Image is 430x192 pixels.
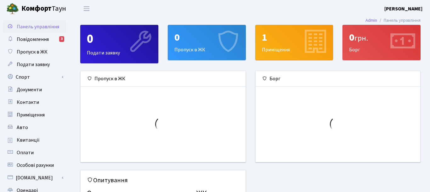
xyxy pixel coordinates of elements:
span: Авто [17,124,28,131]
div: 0 [174,31,239,43]
div: Приміщення [256,25,333,60]
a: Подати заявку [3,58,66,71]
a: Квитанції [3,134,66,146]
div: 0 [87,31,152,47]
a: Приміщення [3,109,66,121]
a: 1Приміщення [255,25,333,60]
span: Подати заявку [17,61,50,68]
a: Контакти [3,96,66,109]
span: Повідомлення [17,36,49,43]
a: Документи [3,83,66,96]
a: [DOMAIN_NAME] [3,172,66,184]
a: Особові рахунки [3,159,66,172]
span: грн. [354,33,368,44]
span: Квитанції [17,137,40,144]
b: Комфорт [21,3,52,14]
div: 0 [349,31,414,43]
div: 3 [59,36,64,42]
div: Подати заявку [81,25,158,63]
a: [PERSON_NAME] [384,5,422,13]
a: 0Пропуск в ЖК [168,25,246,60]
div: Борг [256,71,421,87]
div: Пропуск в ЖК [168,25,246,60]
a: Повідомлення3 [3,33,66,46]
div: Пропуск в ЖК [81,71,246,87]
a: Admin [365,17,377,24]
a: 0Подати заявку [80,25,158,63]
span: Пропуск в ЖК [17,48,48,55]
a: Оплати [3,146,66,159]
b: [PERSON_NAME] [384,5,422,12]
a: Авто [3,121,66,134]
span: Таун [21,3,66,14]
span: Приміщення [17,111,45,118]
li: Панель управління [377,17,421,24]
h5: Опитування [87,177,239,184]
span: Оплати [17,149,34,156]
a: Пропуск в ЖК [3,46,66,58]
div: 1 [262,31,327,43]
img: logo.png [6,3,19,15]
a: Спорт [3,71,66,83]
button: Переключити навігацію [79,3,94,14]
span: Документи [17,86,42,93]
span: Особові рахунки [17,162,54,169]
div: Борг [343,25,420,60]
nav: breadcrumb [356,14,430,27]
span: Контакти [17,99,39,106]
span: Панель управління [17,23,59,30]
a: Панель управління [3,20,66,33]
